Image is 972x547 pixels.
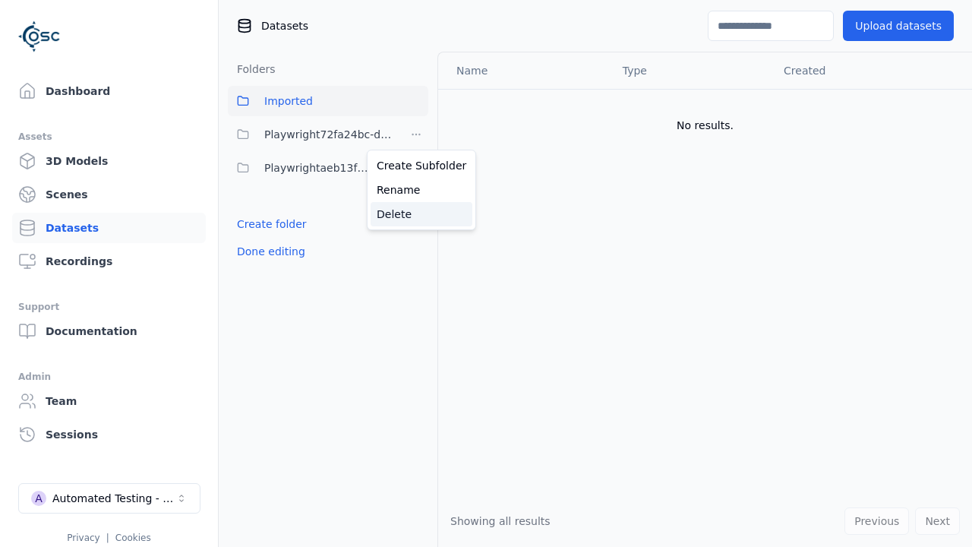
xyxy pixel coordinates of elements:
a: Create Subfolder [371,153,472,178]
a: Delete [371,202,472,226]
a: Rename [371,178,472,202]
